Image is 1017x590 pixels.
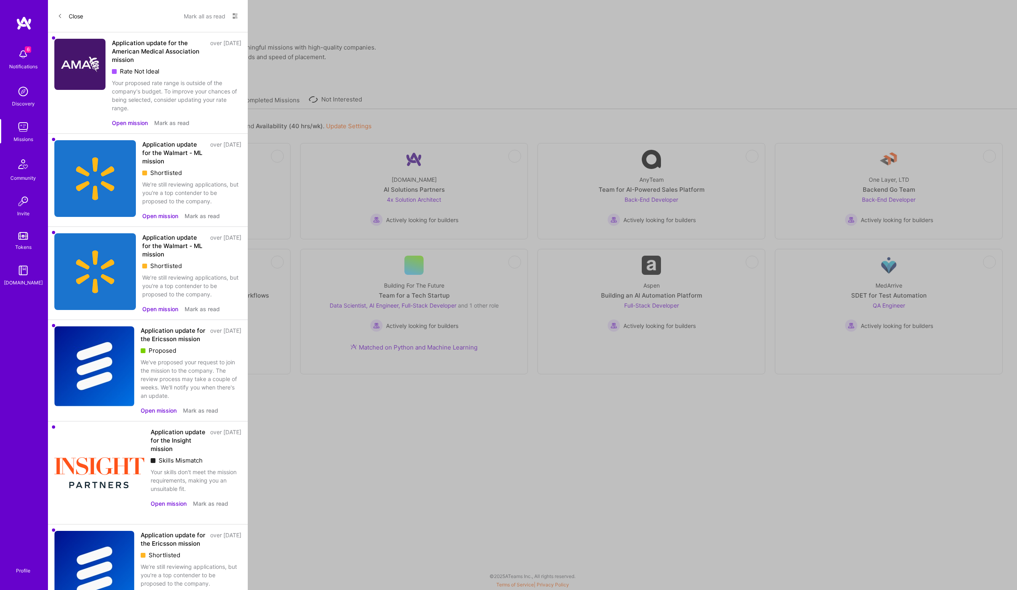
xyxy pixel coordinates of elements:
[15,243,32,251] div: Tokens
[210,428,241,453] div: over [DATE]
[141,562,241,588] div: We’re still reviewing applications, but you're a top contender to be proposed to the company.
[141,326,205,343] div: Application update for the Ericsson mission
[142,262,241,270] div: Shortlisted
[142,233,205,258] div: Application update for the Walmart - ML mission
[14,155,33,174] img: Community
[183,406,218,415] button: Mark as read
[141,358,241,400] div: We've proposed your request to join the mission to the company. The review process may take a cou...
[112,39,205,64] div: Application update for the American Medical Association mission
[141,551,241,559] div: Shortlisted
[15,119,31,135] img: teamwork
[142,140,205,165] div: Application update for the Walmart - ML mission
[54,326,134,406] img: Company Logo
[210,140,241,165] div: over [DATE]
[151,456,241,465] div: Skills Mismatch
[58,10,83,22] button: Close
[9,62,38,71] div: Notifications
[141,406,177,415] button: Open mission
[112,79,241,112] div: Your proposed rate range is outside of the company's budget. To improve your chances of being sel...
[54,428,144,518] img: Company Logo
[142,273,241,298] div: We’re still reviewing applications, but you're a top contender to be proposed to the company.
[154,119,189,127] button: Mark as read
[142,169,241,177] div: Shortlisted
[210,531,241,548] div: over [DATE]
[10,174,36,182] div: Community
[142,180,241,205] div: We’re still reviewing applications, but you're a top contender to be proposed to the company.
[18,232,28,240] img: tokens
[210,326,241,343] div: over [DATE]
[4,278,43,287] div: [DOMAIN_NAME]
[12,99,35,108] div: Discovery
[16,16,32,30] img: logo
[14,135,33,143] div: Missions
[54,140,136,217] img: Company Logo
[141,346,241,355] div: Proposed
[15,83,31,99] img: discovery
[112,119,148,127] button: Open mission
[15,262,31,278] img: guide book
[151,428,205,453] div: Application update for the Insight mission
[142,212,178,220] button: Open mission
[151,499,187,508] button: Open mission
[210,39,241,64] div: over [DATE]
[142,305,178,313] button: Open mission
[54,233,136,310] img: Company Logo
[16,566,30,574] div: Profile
[184,10,225,22] button: Mark all as read
[141,531,205,548] div: Application update for the Ericsson mission
[15,193,31,209] img: Invite
[210,233,241,258] div: over [DATE]
[17,209,30,218] div: Invite
[15,46,31,62] img: bell
[25,46,31,53] span: 6
[185,212,220,220] button: Mark as read
[54,39,105,90] img: Company Logo
[193,499,228,508] button: Mark as read
[151,468,241,493] div: Your skills don't meet the mission requirements, making you an unsuitable fit.
[112,67,241,75] div: Rate Not Ideal
[185,305,220,313] button: Mark as read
